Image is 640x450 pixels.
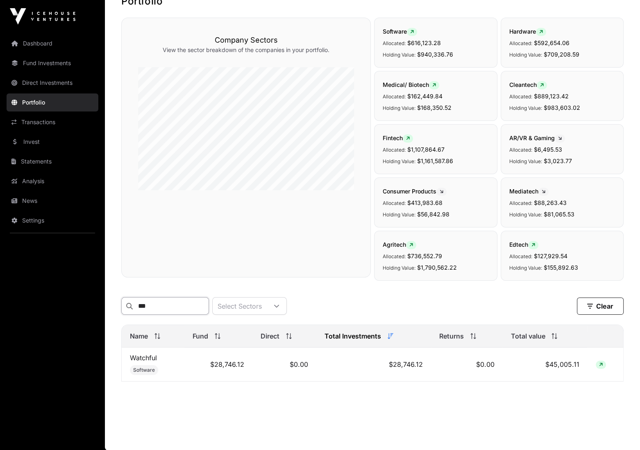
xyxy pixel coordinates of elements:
[509,211,542,218] span: Holding Value:
[383,81,439,88] span: Medical/ Biotech
[7,211,98,230] a: Settings
[544,211,574,218] span: $81,065.53
[407,146,445,153] span: $1,107,864.67
[534,199,567,206] span: $88,263.43
[502,348,587,382] td: $45,005.11
[130,331,148,341] span: Name
[383,147,406,153] span: Allocated:
[7,192,98,210] a: News
[184,348,252,382] td: $28,746.12
[130,354,157,362] a: Watchful
[509,81,547,88] span: Cleantech
[316,348,431,382] td: $28,746.12
[509,241,538,248] span: Edtech
[383,265,415,271] span: Holding Value:
[7,113,98,131] a: Transactions
[407,39,441,46] span: $616,123.28
[407,199,443,206] span: $413,983.68
[417,264,457,271] span: $1,790,562.22
[509,105,542,111] span: Holding Value:
[534,146,562,153] span: $6,495.53
[7,54,98,72] a: Fund Investments
[383,158,415,164] span: Holding Value:
[7,93,98,111] a: Portfolio
[383,28,417,35] span: Software
[383,253,406,259] span: Allocated:
[383,52,415,58] span: Holding Value:
[383,105,415,111] span: Holding Value:
[7,172,98,190] a: Analysis
[511,331,545,341] span: Total value
[7,133,98,151] a: Invest
[599,411,640,450] iframe: Chat Widget
[417,211,449,218] span: $56,842.98
[138,34,354,46] h3: Company Sectors
[509,200,532,206] span: Allocated:
[509,253,532,259] span: Allocated:
[509,147,532,153] span: Allocated:
[383,241,416,248] span: Agritech
[509,93,532,100] span: Allocated:
[383,93,406,100] span: Allocated:
[509,158,542,164] span: Holding Value:
[383,200,406,206] span: Allocated:
[417,157,453,164] span: $1,161,587.86
[407,252,442,259] span: $736,552.79
[10,8,75,25] img: Icehouse Ventures Logo
[133,367,155,373] span: Software
[325,331,381,341] span: Total Investments
[252,348,316,382] td: $0.00
[431,348,503,382] td: $0.00
[544,264,578,271] span: $155,892.63
[383,211,415,218] span: Holding Value:
[509,52,542,58] span: Holding Value:
[7,152,98,170] a: Statements
[509,40,532,46] span: Allocated:
[534,39,570,46] span: $592,654.06
[383,40,406,46] span: Allocated:
[193,331,208,341] span: Fund
[544,51,579,58] span: $709,208.59
[544,104,580,111] span: $983,603.02
[417,104,452,111] span: $168,350.52
[509,28,546,35] span: Hardware
[509,265,542,271] span: Holding Value:
[138,46,354,54] p: View the sector breakdown of the companies in your portfolio.
[417,51,453,58] span: $940,336.76
[577,298,624,315] button: Clear
[439,331,464,341] span: Returns
[534,93,569,100] span: $889,123.42
[544,157,572,164] span: $3,023.77
[383,134,413,141] span: Fintech
[261,331,279,341] span: Direct
[509,188,549,195] span: Mediatech
[534,252,567,259] span: $127,929.54
[509,134,565,141] span: AR/VR & Gaming
[7,34,98,52] a: Dashboard
[407,93,443,100] span: $162,449.84
[7,74,98,92] a: Direct Investments
[213,298,267,314] div: Select Sectors
[383,188,447,195] span: Consumer Products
